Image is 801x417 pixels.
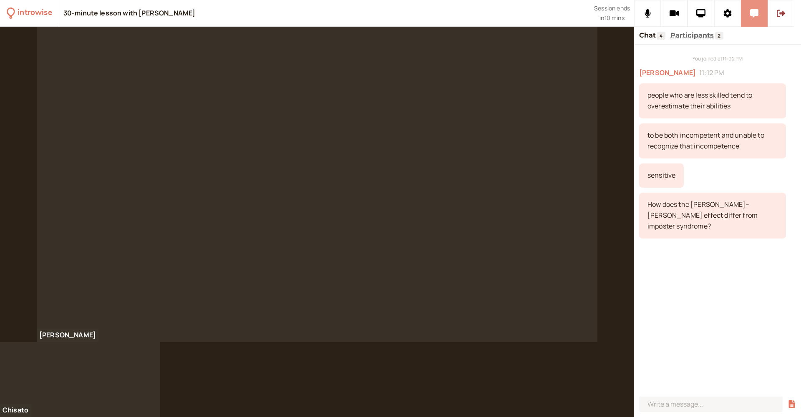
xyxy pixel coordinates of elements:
[715,32,723,40] span: 2
[639,55,796,63] div: You joined at 11:02 PM
[788,400,796,409] button: Share a file
[639,163,684,188] div: 9/5/2025, 11:17:06 PM
[594,4,630,13] span: Session ends
[639,30,656,41] button: Chat
[639,123,786,158] div: 9/5/2025, 11:14:00 PM
[657,32,665,40] span: 4
[594,4,630,23] div: Scheduled session end time. Don't worry, your call will continue
[639,83,786,118] div: 9/5/2025, 11:12:36 PM
[639,68,696,78] span: [PERSON_NAME]
[670,30,714,41] button: Participants
[63,9,196,18] div: 30-minute lesson with [PERSON_NAME]
[699,68,724,78] span: 11:12 PM
[639,193,786,239] div: 9/5/2025, 11:19:00 PM
[599,13,624,23] span: in 10 mins
[18,7,52,20] div: introwise
[639,397,783,412] input: Write a message...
